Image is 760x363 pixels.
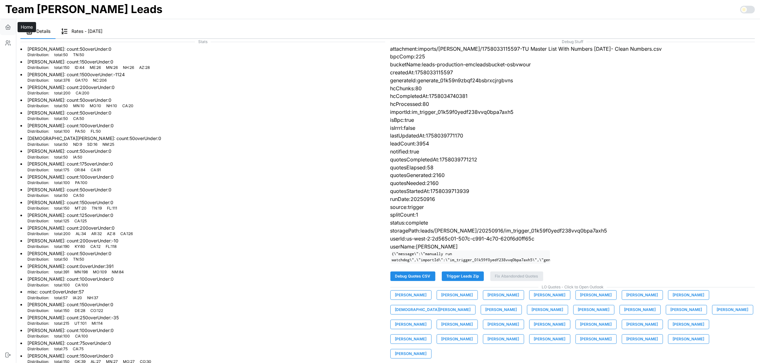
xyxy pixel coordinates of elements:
[27,238,118,244] p: [PERSON_NAME] : count: 200 overUnder: -10
[668,290,709,300] button: [PERSON_NAME]
[27,187,111,193] p: [PERSON_NAME] : count: 50 overUnder: 0
[73,52,84,58] p: TN : 50
[622,320,663,329] button: [PERSON_NAME]
[27,283,49,288] p: Distribution:
[20,39,385,45] span: Stats
[27,167,49,173] p: Distribution:
[27,193,49,198] p: Distribution:
[441,291,473,300] span: [PERSON_NAME]
[390,227,755,235] p: storagePath:leads/[PERSON_NAME]/20250916/im_trigger_01k59f0yedf238vvq0bpa7axh5
[27,52,49,58] p: Distribution:
[627,335,658,344] span: [PERSON_NAME]
[390,156,755,164] p: quotesCompletedAt:1758039771212
[54,283,70,288] p: total : 100
[27,142,49,147] p: Distribution:
[54,334,70,339] p: total : 100
[75,180,87,186] p: PA : 100
[673,291,704,300] span: [PERSON_NAME]
[624,305,656,314] span: [PERSON_NAME]
[75,308,85,314] p: DE : 28
[395,305,471,314] span: [DEMOGRAPHIC_DATA][PERSON_NAME]
[75,283,88,288] p: CA : 100
[54,270,69,275] p: total : 391
[27,206,49,211] p: Distribution:
[27,334,49,339] p: Distribution:
[54,129,70,134] p: total : 100
[529,290,570,300] button: [PERSON_NAME]
[442,271,484,281] button: Trigger Leads Zip
[27,257,49,262] p: Distribution:
[5,2,162,16] h1: Team [PERSON_NAME] Leads
[54,180,70,186] p: total : 100
[671,305,702,314] span: [PERSON_NAME]
[73,116,84,122] p: CA : 50
[71,29,102,33] span: Rates - [DATE]
[441,335,473,344] span: [PERSON_NAME]
[73,295,82,301] p: IA : 20
[580,320,612,329] span: [PERSON_NAME]
[390,284,755,290] span: LO Quotes - Click to Open Outlook
[485,305,517,314] span: [PERSON_NAME]
[91,231,102,237] p: AR : 32
[107,206,117,211] p: FL : 111
[27,174,114,180] p: [PERSON_NAME] : count: 100 overUnder: 0
[483,320,524,329] button: [PERSON_NAME]
[54,244,70,249] p: total : 190
[74,270,88,275] p: MN : 198
[578,305,610,314] span: [PERSON_NAME]
[390,116,755,124] p: isBpc:true
[534,320,566,329] span: [PERSON_NAME]
[27,103,49,109] p: Distribution:
[673,335,704,344] span: [PERSON_NAME]
[54,193,68,198] p: total : 50
[717,305,749,314] span: [PERSON_NAME]
[90,103,101,109] p: MO : 10
[54,219,69,224] p: total : 125
[529,320,570,329] button: [PERSON_NAME]
[27,78,49,83] p: Distribution:
[74,321,87,326] p: UT : 101
[712,305,753,315] button: [PERSON_NAME]
[74,167,86,173] p: OR : 84
[27,155,49,160] p: Distribution:
[54,231,71,237] p: total : 200
[390,290,432,300] button: [PERSON_NAME]
[112,270,124,275] p: NM : 84
[27,91,49,96] p: Distribution:
[580,291,612,300] span: [PERSON_NAME]
[92,321,103,326] p: MI : 114
[27,212,113,219] p: [PERSON_NAME] : count: 125 overUnder: 0
[390,243,755,251] p: userName:[PERSON_NAME]
[483,334,524,344] button: [PERSON_NAME]
[75,206,87,211] p: MT : 20
[74,219,87,224] p: CA : 125
[139,65,150,70] p: AZ : 28
[437,290,478,300] button: [PERSON_NAME]
[27,250,111,257] p: [PERSON_NAME] : count: 50 overUnder: 0
[390,77,755,85] p: generateId:generate_01k59n9zbqf24bsbrxcjrgbvns
[75,129,86,134] p: PA : 50
[390,219,755,227] p: status:complete
[627,320,658,329] span: [PERSON_NAME]
[620,305,661,315] button: [PERSON_NAME]
[390,187,755,195] p: quotesStartedAt:1758039713939
[54,116,68,122] p: total : 50
[54,155,68,160] p: total : 50
[490,271,543,281] button: Fix Abandonded Quotes
[27,295,49,301] p: Distribution:
[76,231,86,237] p: AL : 34
[481,305,522,315] button: [PERSON_NAME]
[54,308,70,314] p: total : 150
[27,161,113,167] p: [PERSON_NAME] : count: 175 overUnder: 0
[54,167,69,173] p: total : 175
[87,142,97,147] p: SD : 16
[390,203,755,211] p: source:trigger
[90,65,101,70] p: ME : 26
[527,305,568,315] button: [PERSON_NAME]
[27,301,113,308] p: [PERSON_NAME] : count: 150 overUnder: 0
[106,65,118,70] p: MN : 26
[27,327,114,334] p: [PERSON_NAME] : count: 100 overUnder: 0
[75,65,85,70] p: ID : 44
[390,164,755,172] p: quotesElapsed:58
[573,305,614,315] button: [PERSON_NAME]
